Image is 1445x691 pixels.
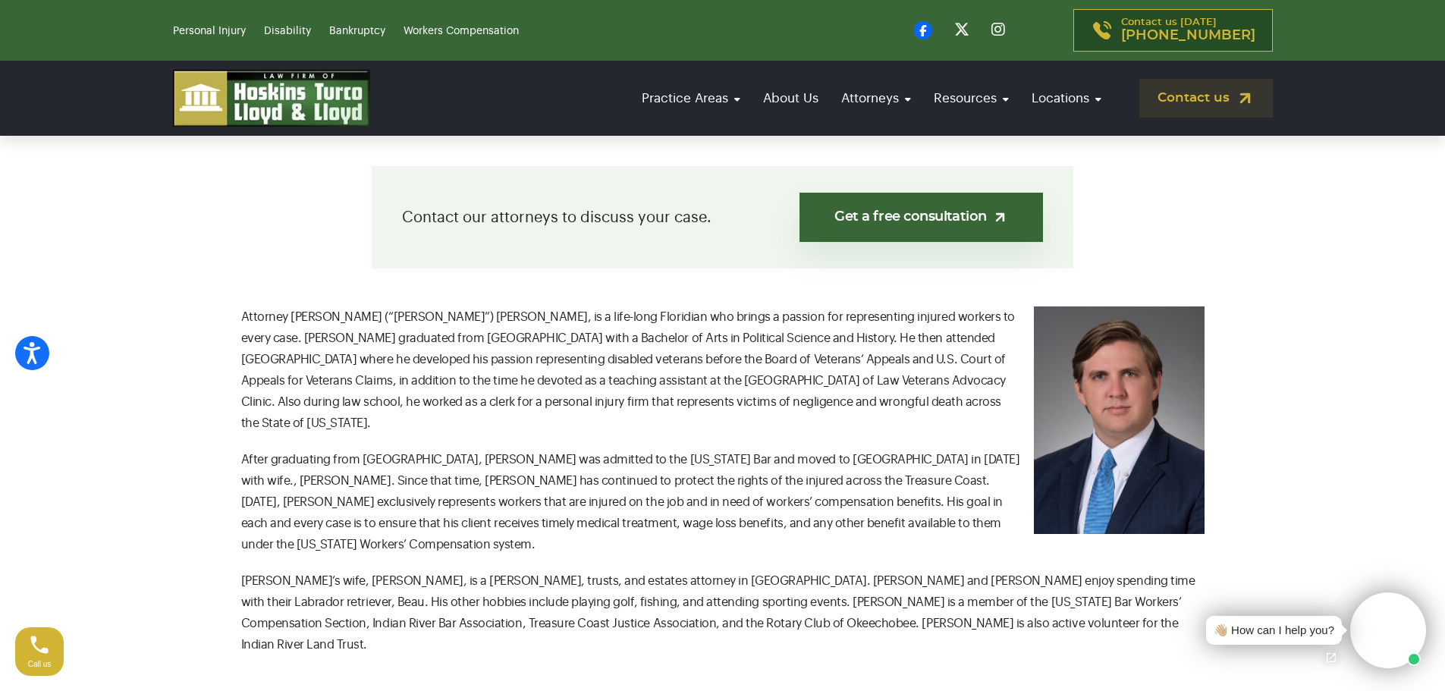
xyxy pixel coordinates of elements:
p: After graduating from [GEOGRAPHIC_DATA], [PERSON_NAME] was admitted to the [US_STATE] Bar and mov... [241,449,1205,555]
img: arrow-up-right-light.svg [992,209,1008,225]
a: Resources [926,77,1016,120]
a: Contact us [1139,79,1273,118]
a: Practice Areas [634,77,748,120]
a: Workers Compensation [404,26,519,36]
a: Disability [264,26,311,36]
img: logo [173,70,370,127]
a: About Us [755,77,826,120]
p: Contact us [DATE] [1121,17,1255,43]
a: Personal Injury [173,26,246,36]
a: Get a free consultation [799,193,1043,242]
p: [PERSON_NAME]’s wife, [PERSON_NAME], is a [PERSON_NAME], trusts, and estates attorney in [GEOGRAP... [241,570,1205,655]
span: Call us [28,660,52,668]
span: [PHONE_NUMBER] [1121,28,1255,43]
a: Bankruptcy [329,26,385,36]
img: PJ Lubas [1034,306,1205,534]
div: 👋🏼 How can I help you? [1214,622,1334,639]
p: Attorney [PERSON_NAME] (“[PERSON_NAME]”) [PERSON_NAME], is a life-long Floridian who brings a pas... [241,306,1205,434]
a: Open chat [1315,642,1347,674]
div: Contact our attorneys to discuss your case. [372,166,1073,269]
a: Attorneys [834,77,919,120]
a: Locations [1024,77,1109,120]
a: Contact us [DATE][PHONE_NUMBER] [1073,9,1273,52]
